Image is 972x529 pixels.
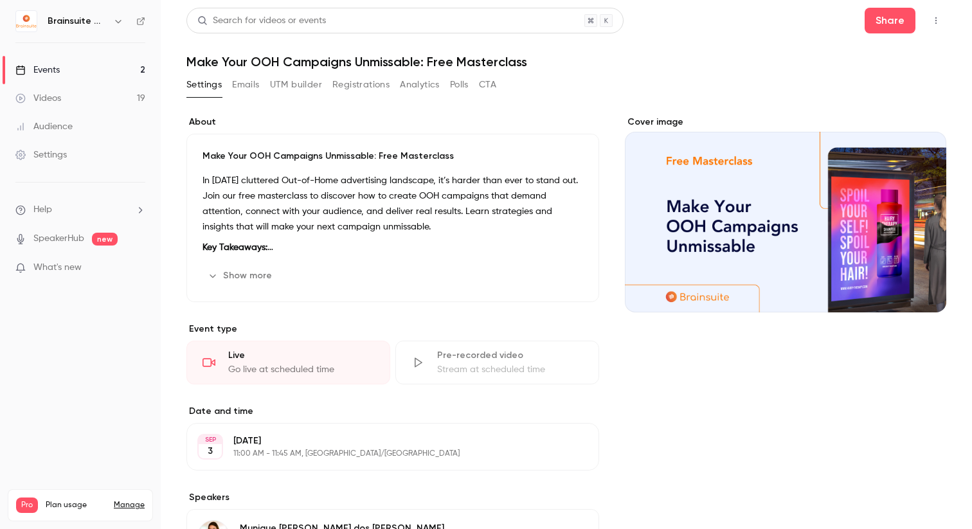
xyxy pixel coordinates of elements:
[203,243,273,252] strong: Key Takeaways:
[15,64,60,76] div: Events
[232,75,259,95] button: Emails
[270,75,322,95] button: UTM builder
[186,405,599,418] label: Date and time
[33,203,52,217] span: Help
[186,323,599,336] p: Event type
[186,54,946,69] h1: Make Your OOH Campaigns Unmissable: Free Masterclass
[197,14,326,28] div: Search for videos or events
[479,75,496,95] button: CTA
[208,445,213,458] p: 3
[228,349,374,362] div: Live
[15,92,61,105] div: Videos
[625,116,946,312] section: Cover image
[33,261,82,274] span: What's new
[228,363,374,376] div: Go live at scheduled time
[16,498,38,513] span: Pro
[186,491,599,504] label: Speakers
[865,8,915,33] button: Share
[437,349,583,362] div: Pre-recorded video
[203,150,583,163] p: Make Your OOH Campaigns Unmissable: Free Masterclass
[15,203,145,217] li: help-dropdown-opener
[450,75,469,95] button: Polls
[186,75,222,95] button: Settings
[233,449,531,459] p: 11:00 AM - 11:45 AM, [GEOGRAPHIC_DATA]/[GEOGRAPHIC_DATA]
[186,341,390,384] div: LiveGo live at scheduled time
[233,435,531,447] p: [DATE]
[332,75,390,95] button: Registrations
[625,116,946,129] label: Cover image
[186,116,599,129] label: About
[114,500,145,510] a: Manage
[46,500,106,510] span: Plan usage
[15,148,67,161] div: Settings
[16,11,37,31] img: Brainsuite Webinars
[203,173,583,235] p: In [DATE] cluttered Out-of-Home advertising landscape, it’s harder than ever to stand out. Join o...
[33,232,84,246] a: SpeakerHub
[437,363,583,376] div: Stream at scheduled time
[203,265,280,286] button: Show more
[15,120,73,133] div: Audience
[48,15,108,28] h6: Brainsuite Webinars
[199,435,222,444] div: SEP
[400,75,440,95] button: Analytics
[92,233,118,246] span: new
[395,341,599,384] div: Pre-recorded videoStream at scheduled time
